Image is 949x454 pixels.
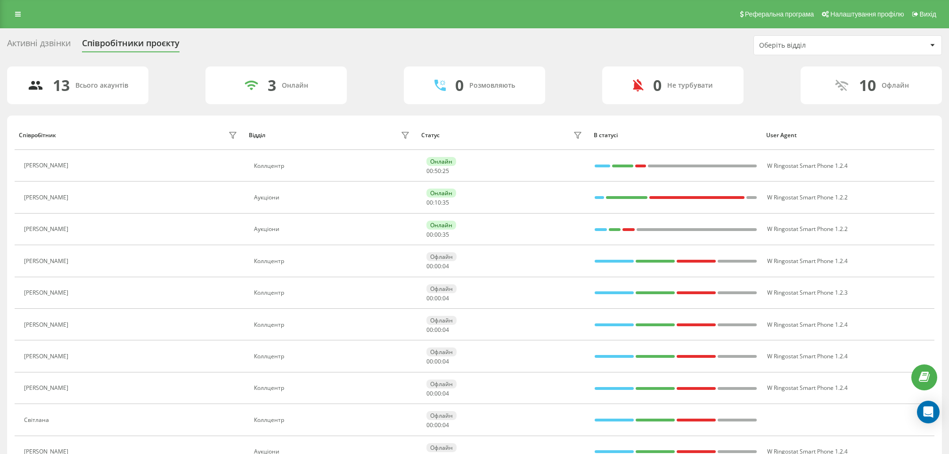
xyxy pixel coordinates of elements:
[767,162,848,170] span: W Ringostat Smart Phone 1.2.4
[254,353,412,360] div: Коллцентр
[426,189,456,198] div: Онлайн
[667,82,713,90] div: Не турбувати
[426,231,433,239] span: 00
[24,322,71,328] div: [PERSON_NAME]
[434,421,441,429] span: 00
[254,289,412,296] div: Коллцентр
[882,82,909,90] div: Офлайн
[767,384,848,392] span: W Ringostat Smart Phone 1.2.4
[442,389,449,397] span: 04
[434,231,441,239] span: 00
[24,385,71,391] div: [PERSON_NAME]
[917,401,940,423] div: Open Intercom Messenger
[442,231,449,239] span: 35
[434,198,441,206] span: 10
[426,168,449,174] div: : :
[759,41,872,50] div: Оберіть відділ
[434,262,441,270] span: 00
[767,289,848,297] span: W Ringostat Smart Phone 1.2.3
[594,132,757,139] div: В статусі
[426,421,433,429] span: 00
[254,258,412,264] div: Коллцентр
[469,82,515,90] div: Розмовляють
[426,295,449,302] div: : :
[434,294,441,302] span: 00
[830,10,904,18] span: Налаштування профілю
[254,194,412,201] div: Аукціони
[82,38,180,53] div: Співробітники проєкту
[442,262,449,270] span: 04
[426,390,449,397] div: : :
[426,316,457,325] div: Офлайн
[442,294,449,302] span: 04
[426,411,457,420] div: Офлайн
[434,326,441,334] span: 00
[426,357,433,365] span: 00
[426,294,433,302] span: 00
[859,76,876,94] div: 10
[426,327,449,333] div: : :
[653,76,662,94] div: 0
[75,82,128,90] div: Всього акаунтів
[421,132,440,139] div: Статус
[920,10,936,18] span: Вихід
[7,38,71,53] div: Активні дзвінки
[254,322,412,328] div: Коллцентр
[24,194,71,201] div: [PERSON_NAME]
[426,326,433,334] span: 00
[426,167,433,175] span: 00
[53,76,70,94] div: 13
[745,10,814,18] span: Реферальна програма
[767,193,848,201] span: W Ringostat Smart Phone 1.2.2
[426,380,457,388] div: Офлайн
[24,353,71,360] div: [PERSON_NAME]
[767,257,848,265] span: W Ringostat Smart Phone 1.2.4
[254,385,412,391] div: Коллцентр
[426,422,449,429] div: : :
[19,132,56,139] div: Співробітник
[426,157,456,166] div: Онлайн
[249,132,265,139] div: Відділ
[442,326,449,334] span: 04
[426,443,457,452] div: Офлайн
[455,76,464,94] div: 0
[434,167,441,175] span: 50
[426,389,433,397] span: 00
[268,76,276,94] div: 3
[426,252,457,261] div: Офлайн
[24,417,51,423] div: Світлана
[442,421,449,429] span: 04
[426,262,433,270] span: 00
[426,263,449,270] div: : :
[24,258,71,264] div: [PERSON_NAME]
[24,226,71,232] div: [PERSON_NAME]
[426,231,449,238] div: : :
[434,357,441,365] span: 00
[442,198,449,206] span: 35
[767,352,848,360] span: W Ringostat Smart Phone 1.2.4
[426,284,457,293] div: Офлайн
[767,321,848,329] span: W Ringostat Smart Phone 1.2.4
[767,225,848,233] span: W Ringostat Smart Phone 1.2.2
[442,357,449,365] span: 04
[426,199,449,206] div: : :
[442,167,449,175] span: 25
[254,417,412,423] div: Коллцентр
[24,162,71,169] div: [PERSON_NAME]
[254,163,412,169] div: Коллцентр
[426,198,433,206] span: 00
[254,226,412,232] div: Аукціони
[426,221,456,230] div: Онлайн
[434,389,441,397] span: 00
[24,289,71,296] div: [PERSON_NAME]
[766,132,930,139] div: User Agent
[426,358,449,365] div: : :
[426,347,457,356] div: Офлайн
[282,82,308,90] div: Онлайн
